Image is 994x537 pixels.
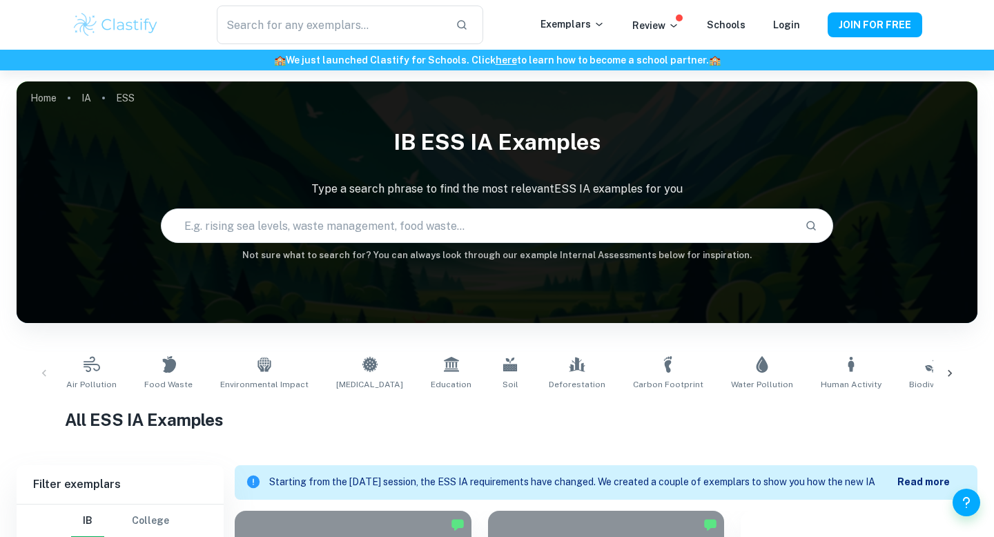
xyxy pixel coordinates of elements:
span: Carbon Footprint [633,378,703,391]
span: Human Activity [821,378,881,391]
span: [MEDICAL_DATA] [336,378,403,391]
a: here [496,55,517,66]
b: Read more [897,476,950,487]
p: Exemplars [540,17,605,32]
h6: Not sure what to search for? You can always look through our example Internal Assessments below f... [17,248,977,262]
a: Schools [707,19,745,30]
a: Login [773,19,800,30]
p: ESS [116,90,135,106]
img: Marked [703,518,717,531]
button: Help and Feedback [953,489,980,516]
input: Search for any exemplars... [217,6,445,44]
span: 🏫 [274,55,286,66]
h1: All ESS IA Examples [65,407,930,432]
p: Review [632,18,679,33]
input: E.g. rising sea levels, waste management, food waste... [162,206,794,245]
p: Type a search phrase to find the most relevant ESS IA examples for you [17,181,977,197]
span: Environmental Impact [220,378,309,391]
span: Food Waste [144,378,193,391]
button: Search [799,214,823,237]
p: Starting from the [DATE] session, the ESS IA requirements have changed. We created a couple of ex... [269,475,897,490]
button: JOIN FOR FREE [828,12,922,37]
a: Home [30,88,57,108]
span: Water Pollution [731,378,793,391]
h6: We just launched Clastify for Schools. Click to learn how to become a school partner. [3,52,991,68]
span: 🏫 [709,55,721,66]
span: Education [431,378,471,391]
span: Biodiversity [909,378,957,391]
a: IA [81,88,91,108]
img: Clastify logo [72,11,159,39]
span: Deforestation [549,378,605,391]
img: Marked [451,518,465,531]
span: Soil [503,378,518,391]
span: Air Pollution [66,378,117,391]
h6: Filter exemplars [17,465,224,504]
h1: IB ESS IA examples [17,120,977,164]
